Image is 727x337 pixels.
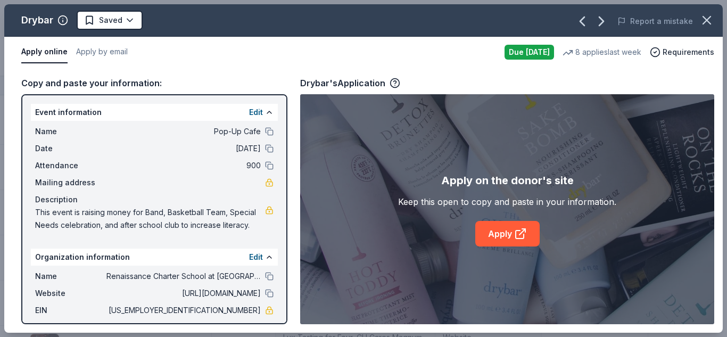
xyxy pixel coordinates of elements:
div: Apply on the donor's site [441,172,574,189]
span: Website [35,287,106,300]
div: 8 applies last week [563,46,641,59]
span: Name [35,270,106,283]
button: Requirements [650,46,714,59]
span: Mailing address [35,176,106,189]
span: Pop-Up Cafe [106,125,261,138]
span: Saved [99,14,122,27]
div: Drybar's Application [300,76,400,90]
span: Name [35,125,106,138]
div: Organization information [31,249,278,266]
span: Attendance [35,159,106,172]
button: Saved [77,11,143,30]
span: [US_EMPLOYER_IDENTIFICATION_NUMBER] [106,304,261,317]
button: Apply online [21,41,68,63]
span: [DATE] [106,142,261,155]
span: Renaissance Charter School at [GEOGRAPHIC_DATA] [106,270,261,283]
div: Due [DATE] [505,45,554,60]
span: 900 [106,159,261,172]
div: Event information [31,104,278,121]
span: [URL][DOMAIN_NAME] [106,287,261,300]
span: This event is raising money for Band, Basketball Team, Special Needs celebration, and after schoo... [35,206,265,232]
button: Apply by email [76,41,128,63]
div: Description [35,193,274,206]
div: Mission statement [35,321,274,334]
div: Drybar [21,12,53,29]
a: Apply [475,221,540,246]
button: Report a mistake [617,15,693,28]
span: EIN [35,304,106,317]
button: Edit [249,251,263,264]
span: Requirements [663,46,714,59]
button: Edit [249,106,263,119]
div: Keep this open to copy and paste in your information. [398,195,616,208]
span: Date [35,142,106,155]
div: Copy and paste your information: [21,76,287,90]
